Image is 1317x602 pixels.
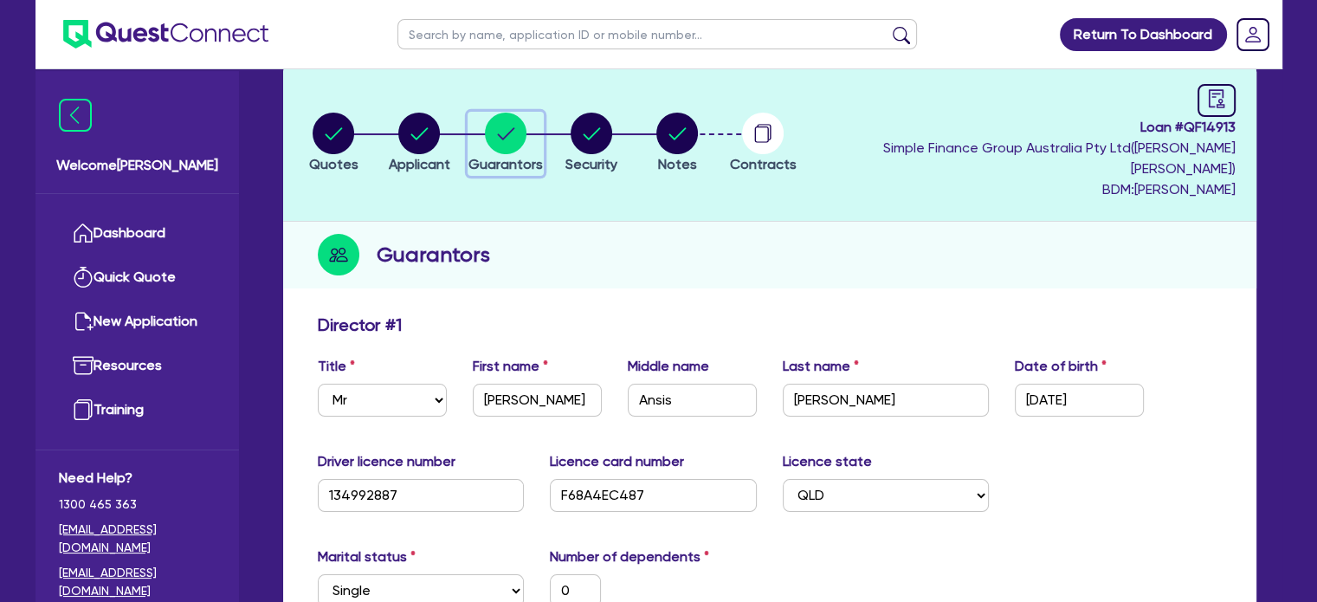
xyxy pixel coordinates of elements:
button: Guarantors [468,112,544,176]
a: Resources [59,344,216,388]
span: Security [565,156,617,172]
a: Return To Dashboard [1060,18,1227,51]
span: Guarantors [468,156,543,172]
label: Title [318,356,355,377]
label: First name [473,356,548,377]
span: Simple Finance Group Australia Pty Ltd ( [PERSON_NAME] [PERSON_NAME] ) [883,139,1236,177]
a: [EMAIL_ADDRESS][DOMAIN_NAME] [59,521,216,557]
a: New Application [59,300,216,344]
h3: Director # 1 [318,314,402,335]
label: Licence card number [550,451,684,472]
img: quest-connect-logo-blue [63,20,268,49]
img: quick-quote [73,267,94,288]
span: Loan # QF14913 [810,117,1236,138]
a: Quick Quote [59,256,216,300]
a: Dropdown toggle [1230,12,1275,57]
span: Quotes [309,156,358,172]
label: Marital status [318,547,416,567]
button: Quotes [308,112,359,176]
img: training [73,399,94,420]
label: Middle name [628,356,709,377]
span: Welcome [PERSON_NAME] [56,155,218,176]
img: new-application [73,311,94,332]
button: Contracts [729,112,797,176]
button: Security [565,112,618,176]
label: Last name [783,356,859,377]
span: BDM: [PERSON_NAME] [810,179,1236,200]
span: Notes [658,156,697,172]
label: Date of birth [1015,356,1107,377]
input: Search by name, application ID or mobile number... [397,19,917,49]
span: Applicant [389,156,450,172]
span: 1300 465 363 [59,495,216,514]
a: [EMAIL_ADDRESS][DOMAIN_NAME] [59,564,216,600]
input: DD / MM / YYYY [1015,384,1144,417]
span: Contracts [730,156,797,172]
label: Driver licence number [318,451,455,472]
img: resources [73,355,94,376]
img: icon-menu-close [59,99,92,132]
a: Dashboard [59,211,216,256]
span: audit [1207,89,1226,108]
h2: Guarantors [377,239,490,270]
button: Applicant [388,112,451,176]
button: Notes [655,112,699,176]
label: Number of dependents [550,547,709,567]
img: step-icon [318,234,359,275]
a: Training [59,388,216,432]
a: audit [1198,84,1236,117]
label: Licence state [783,451,872,472]
span: Need Help? [59,468,216,489]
